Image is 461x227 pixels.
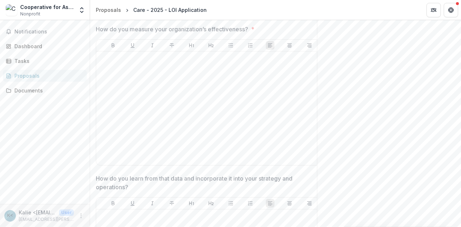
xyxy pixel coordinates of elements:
button: Partners [426,3,441,17]
button: Italicize [148,199,157,208]
button: Bullet List [227,41,235,50]
p: Kalie <[EMAIL_ADDRESS][PERSON_NAME][DOMAIN_NAME]> [19,209,56,216]
span: Notifications [14,29,84,35]
div: Dashboard [14,42,81,50]
button: Underline [128,199,137,208]
button: Bullet List [227,199,235,208]
button: Heading 1 [187,41,196,50]
button: Notifications [3,26,87,37]
button: Heading 2 [207,199,215,208]
button: Bold [109,41,117,50]
div: Care - 2025 - LOI Application [133,6,207,14]
button: Align Center [285,199,294,208]
button: Ordered List [246,199,255,208]
a: Documents [3,85,87,96]
p: How do you measure your organization’s effectiveness? [96,25,248,33]
p: [EMAIL_ADDRESS][PERSON_NAME][DOMAIN_NAME] [19,216,74,223]
a: Dashboard [3,40,87,52]
button: Align Left [266,199,274,208]
button: Strike [167,199,176,208]
div: Kalie <kalie.lasiter@care.org> [7,213,13,218]
button: Italicize [148,41,157,50]
div: Cooperative for Assistance and Relief Everywhere, Inc. [20,3,74,11]
a: Tasks [3,55,87,67]
a: Proposals [93,5,124,15]
button: Get Help [444,3,458,17]
button: Align Center [285,41,294,50]
div: Documents [14,87,81,94]
button: Strike [167,41,176,50]
img: Cooperative for Assistance and Relief Everywhere, Inc. [6,4,17,16]
a: Proposals [3,70,87,82]
button: Align Right [305,41,314,50]
button: Open entity switcher [77,3,87,17]
div: Proposals [14,72,81,80]
p: How do you learn from that data and incorporate it into your strategy and operations? [96,174,322,191]
button: More [77,212,85,220]
button: Ordered List [246,41,255,50]
div: Proposals [96,6,121,14]
button: Heading 1 [187,199,196,208]
span: Nonprofit [20,11,40,17]
button: Bold [109,199,117,208]
button: Underline [128,41,137,50]
nav: breadcrumb [93,5,210,15]
button: Heading 2 [207,41,215,50]
div: Tasks [14,57,81,65]
button: Align Left [266,41,274,50]
p: User [59,209,74,216]
button: Align Right [305,199,314,208]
